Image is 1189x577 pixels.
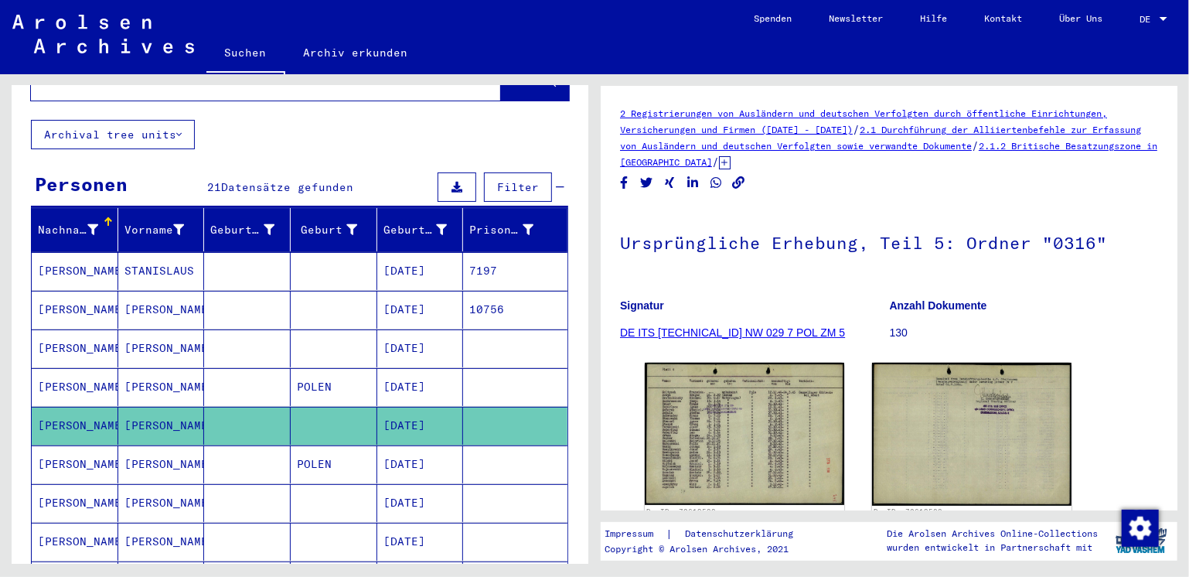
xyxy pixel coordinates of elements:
mat-header-cell: Vorname [118,208,205,251]
a: DE ITS [TECHNICAL_ID] NW 029 7 POL ZM 5 [620,326,845,339]
mat-cell: [PERSON_NAME] [32,484,118,522]
mat-cell: 7197 [463,252,567,290]
img: 001.jpg [645,363,844,505]
a: Datenschutzerklärung [673,526,813,542]
mat-cell: [PERSON_NAME] [118,407,205,445]
a: Archiv erkunden [285,34,427,71]
button: Archival tree units [31,120,195,149]
div: Nachname [38,222,98,238]
button: Share on Facebook [616,173,632,193]
img: Arolsen_neg.svg [12,15,194,53]
div: Nachname [38,217,118,242]
span: / [712,155,719,169]
div: Geburtsname [210,217,294,242]
button: Share on Twitter [639,173,655,193]
mat-cell: [DATE] [377,291,464,329]
div: Geburtsdatum [383,217,467,242]
a: Suchen [206,34,285,74]
p: wurden entwickelt in Partnerschaft mit [887,541,1098,555]
mat-cell: 10756 [463,291,567,329]
div: Geburtsdatum [383,222,448,238]
mat-cell: [PERSON_NAME] [32,291,118,329]
a: DocID: 70619522 [874,507,943,516]
mat-cell: [PERSON_NAME] [32,252,118,290]
img: 002.jpg [872,363,1071,505]
span: / [853,122,860,136]
mat-cell: [PERSON_NAME] [118,523,205,561]
span: Datensätze gefunden [222,180,354,194]
div: Vorname [124,222,185,238]
div: Geburt‏ [297,217,376,242]
mat-cell: [DATE] [377,407,464,445]
b: Anzahl Dokumente [890,299,987,312]
mat-header-cell: Geburtsname [204,208,291,251]
button: Share on Xing [662,173,678,193]
img: yv_logo.png [1112,521,1170,560]
mat-cell: [DATE] [377,368,464,406]
mat-cell: [DATE] [377,329,464,367]
mat-cell: POLEN [291,368,377,406]
mat-cell: [PERSON_NAME] [118,484,205,522]
p: Copyright © Arolsen Archives, 2021 [605,542,813,556]
mat-cell: POLEN [291,446,377,483]
mat-cell: [PERSON_NAME] [32,368,118,406]
div: Geburt‏ [297,222,357,238]
img: Zustimmung ändern [1122,510,1159,547]
mat-cell: [PERSON_NAME] [118,329,205,367]
button: Share on LinkedIn [685,173,701,193]
mat-cell: [DATE] [377,446,464,483]
mat-cell: [PERSON_NAME] [32,329,118,367]
p: 130 [890,325,1159,341]
mat-cell: [DATE] [377,523,464,561]
mat-cell: [PERSON_NAME] [118,291,205,329]
span: / [972,138,979,152]
mat-cell: [PERSON_NAME] [32,523,118,561]
div: Personen [35,170,128,198]
div: | [605,526,813,542]
mat-cell: [DATE] [377,484,464,522]
a: 2 Registrierungen von Ausländern und deutschen Verfolgten durch öffentliche Einrichtungen, Versic... [620,108,1107,135]
h1: Ursprüngliche Erhebung, Teil 5: Ordner "0316" [620,207,1158,275]
mat-header-cell: Prisoner # [463,208,567,251]
button: Copy link [731,173,747,193]
a: DocID: 70619522 [646,507,716,516]
mat-cell: STANISLAUS [118,252,205,290]
div: Vorname [124,217,204,242]
div: Prisoner # [469,217,553,242]
mat-header-cell: Geburt‏ [291,208,377,251]
span: DE [1140,14,1157,25]
span: 21 [208,180,222,194]
p: Die Arolsen Archives Online-Collections [887,527,1098,541]
a: Impressum [605,526,666,542]
mat-cell: [PERSON_NAME] [118,368,205,406]
button: Filter [484,172,552,202]
mat-cell: [DATE] [377,252,464,290]
mat-cell: [PERSON_NAME] [32,446,118,483]
div: Prisoner # [469,222,533,238]
div: Geburtsname [210,222,274,238]
mat-header-cell: Nachname [32,208,118,251]
mat-cell: [PERSON_NAME] [32,407,118,445]
mat-cell: [PERSON_NAME] [118,446,205,483]
mat-header-cell: Geburtsdatum [377,208,464,251]
span: Filter [497,180,539,194]
a: 2.1 Durchführung der Alliiertenbefehle zur Erfassung von Ausländern und deutschen Verfolgten sowi... [620,124,1141,152]
button: Share on WhatsApp [708,173,724,193]
b: Signatur [620,299,664,312]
